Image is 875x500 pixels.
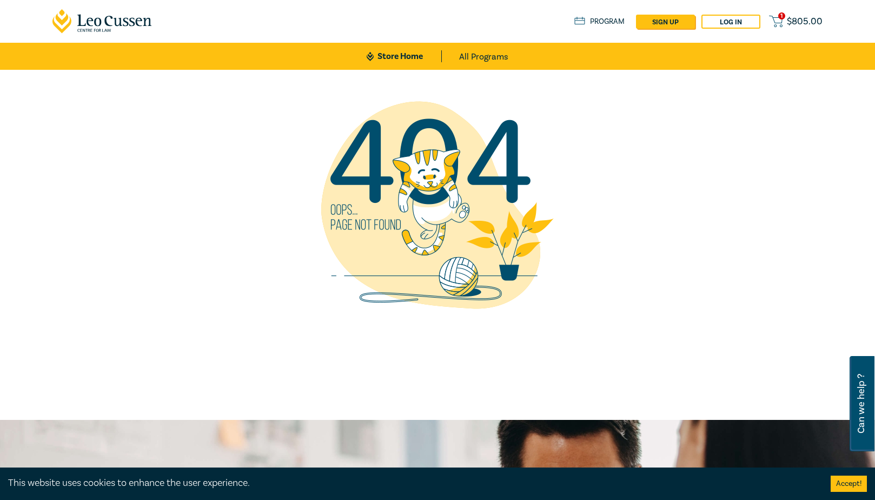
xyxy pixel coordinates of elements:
[778,12,785,19] span: 1
[8,476,814,490] div: This website uses cookies to enhance the user experience.
[459,43,508,70] a: All Programs
[574,16,625,28] a: Program
[856,363,866,445] span: Can we help ?
[636,15,695,29] a: sign up
[701,15,760,29] a: Log in
[831,476,867,492] button: Accept cookies
[367,50,442,62] a: Store Home
[302,70,573,340] img: not found
[787,16,823,28] span: $ 805.00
